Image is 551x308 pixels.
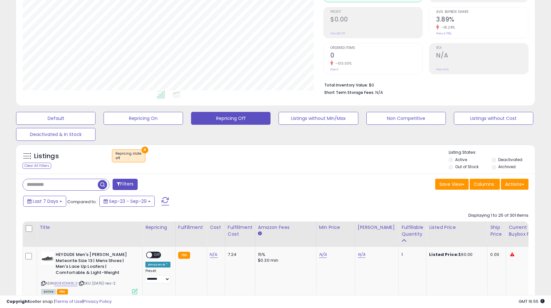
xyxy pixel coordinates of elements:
[145,262,170,267] div: Amazon AI *
[509,224,542,238] div: Current Buybox Price
[490,252,501,258] div: 0.00
[258,231,262,237] small: Amazon Fees.
[330,46,422,50] span: Ordered Items
[115,156,142,160] div: off
[436,16,528,24] h2: 3.89%
[41,252,138,294] div: ASIN:
[83,298,112,304] a: Privacy Policy
[474,181,494,187] span: Columns
[258,252,311,258] div: 15%
[498,164,516,169] label: Archived
[436,46,528,50] span: ROI
[23,163,51,169] div: Clear All Filters
[319,224,352,231] div: Min Price
[178,252,190,259] small: FBA
[56,252,134,277] b: HEYDUDE Men's [PERSON_NAME] Meteorite Size 13 | Mens Shoes | Men's Lace Up Loafers | Comfortable ...
[330,32,345,35] small: Prev: $0.00
[436,10,528,14] span: Avg. Buybox Share
[258,258,311,263] div: $0.30 min
[279,112,358,125] button: Listings without Min/Max
[41,252,54,265] img: 41wr4KDHZpL._SL40_.jpg
[99,196,155,207] button: Sep-23 - Sep-29
[324,81,524,88] li: $0
[455,164,479,169] label: Out of Stock
[501,179,528,190] button: Actions
[191,112,271,125] button: Repricing Off
[436,52,528,60] h2: N/A
[401,224,424,238] div: Fulfillable Quantity
[16,128,96,141] button: Deactivated & In Stock
[109,198,147,204] span: Sep-23 - Sep-29
[330,52,422,60] h2: 0
[228,224,253,238] div: Fulfillment Cost
[330,68,338,71] small: Prev: 1
[439,25,455,30] small: -18.28%
[78,281,115,286] span: | SKU: [DATE]-res-2
[435,179,469,190] button: Save View
[429,224,485,231] div: Listed Price
[228,252,250,258] div: 7.24
[449,149,535,156] p: Listing States:
[375,89,383,95] span: N/A
[330,16,422,24] h2: $0.00
[470,179,500,190] button: Columns
[436,68,449,71] small: Prev: N/A
[6,298,30,304] strong: Copyright
[498,157,522,162] label: Deactivated
[113,179,138,190] button: Filters
[429,252,482,258] div: $90.00
[454,112,533,125] button: Listings without Cost
[34,152,59,161] h5: Listings
[324,82,368,88] b: Total Inventory Value:
[16,112,96,125] button: Default
[319,251,327,258] a: N/A
[115,151,142,161] span: Repricing state :
[366,112,446,125] button: Non Competitive
[519,298,545,304] span: 2025-10-7 16:55 GMT
[41,289,56,294] span: All listings currently available for purchase on Amazon
[55,298,82,304] a: Terms of Use
[23,196,66,207] button: Last 7 Days
[333,61,352,66] small: -100.00%
[6,299,112,305] div: seller snap | |
[436,32,451,35] small: Prev: 4.76%
[455,157,467,162] label: Active
[330,10,422,14] span: Profit
[258,224,314,231] div: Amazon Fees
[142,147,148,153] button: ×
[210,224,222,231] div: Cost
[67,199,97,205] span: Compared to:
[324,90,374,95] b: Short Term Storage Fees:
[104,112,183,125] button: Repricing On
[54,281,78,286] a: B08XDNK8L3
[490,224,503,238] div: Ship Price
[358,251,365,258] a: N/A
[401,252,421,258] div: 1
[145,224,173,231] div: Repricing
[178,224,204,231] div: Fulfillment
[358,224,396,231] div: [PERSON_NAME]
[468,213,528,219] div: Displaying 1 to 25 of 301 items
[33,198,58,204] span: Last 7 Days
[40,224,140,231] div: Title
[57,289,68,294] span: FBA
[429,251,458,258] b: Listed Price:
[210,251,217,258] a: N/A
[152,252,162,258] span: OFF
[145,269,170,283] div: Preset:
